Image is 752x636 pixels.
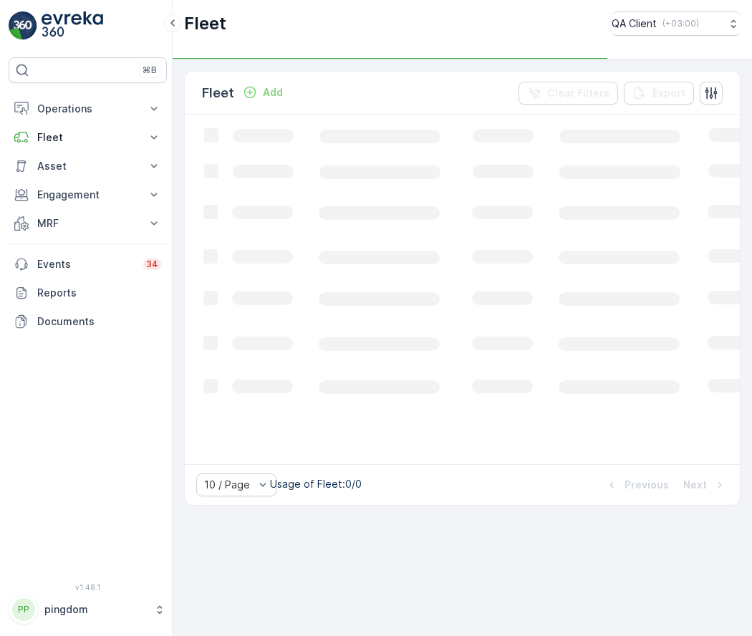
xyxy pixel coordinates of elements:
[9,279,167,307] a: Reports
[519,82,618,105] button: Clear Filters
[37,314,161,329] p: Documents
[547,86,609,100] p: Clear Filters
[37,159,138,173] p: Asset
[9,152,167,180] button: Asset
[662,18,699,29] p: ( +03:00 )
[9,583,167,592] span: v 1.48.1
[612,16,657,31] p: QA Client
[263,85,283,100] p: Add
[9,594,167,625] button: PPpingdom
[9,209,167,238] button: MRF
[37,102,138,116] p: Operations
[184,12,226,35] p: Fleet
[624,82,694,105] button: Export
[9,95,167,123] button: Operations
[44,602,147,617] p: pingdom
[237,84,289,101] button: Add
[270,477,362,491] p: Usage of Fleet : 0/0
[9,180,167,209] button: Engagement
[143,64,157,76] p: ⌘B
[37,257,135,271] p: Events
[42,11,103,40] img: logo_light-DOdMpM7g.png
[9,307,167,336] a: Documents
[146,259,158,270] p: 34
[202,83,234,103] p: Fleet
[12,598,35,621] div: PP
[37,130,138,145] p: Fleet
[683,478,707,492] p: Next
[37,286,161,300] p: Reports
[603,476,670,493] button: Previous
[652,86,685,100] p: Export
[9,250,167,279] a: Events34
[625,478,669,492] p: Previous
[37,188,138,202] p: Engagement
[9,11,37,40] img: logo
[612,11,741,36] button: QA Client(+03:00)
[682,476,728,493] button: Next
[37,216,138,231] p: MRF
[9,123,167,152] button: Fleet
